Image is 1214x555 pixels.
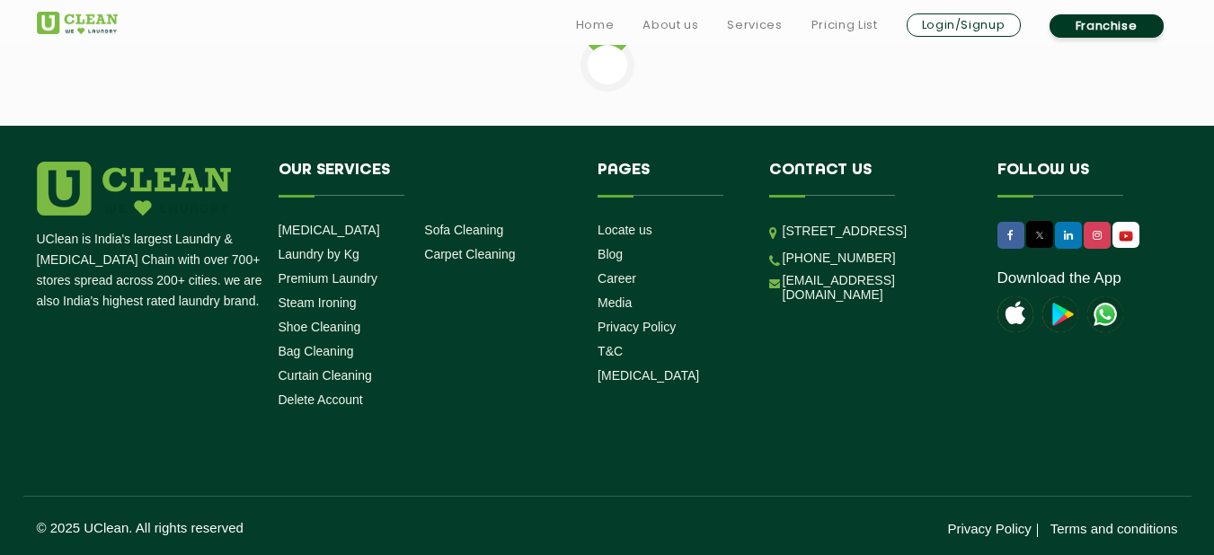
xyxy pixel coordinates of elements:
[279,223,380,237] a: [MEDICAL_DATA]
[598,295,632,310] a: Media
[1114,226,1138,245] img: UClean Laundry and Dry Cleaning
[1087,296,1123,332] img: UClean Laundry and Dry Cleaning
[279,368,372,383] a: Curtain Cleaning
[598,271,636,286] a: Career
[37,520,607,535] p: © 2025 UClean. All rights reserved
[907,13,1021,37] a: Login/Signup
[279,392,363,407] a: Delete Account
[279,320,361,334] a: Shoe Cleaning
[997,269,1121,287] a: Download the App
[769,162,970,196] h4: Contact us
[279,247,359,261] a: Laundry by Kg
[811,14,878,36] a: Pricing List
[37,12,118,34] img: UClean Laundry and Dry Cleaning
[598,320,676,334] a: Privacy Policy
[1050,521,1178,536] a: Terms and conditions
[279,295,357,310] a: Steam Ironing
[783,273,970,302] a: [EMAIL_ADDRESS][DOMAIN_NAME]
[783,221,970,242] p: [STREET_ADDRESS]
[598,368,699,383] a: [MEDICAL_DATA]
[424,247,515,261] a: Carpet Cleaning
[37,162,231,216] img: logo.png
[279,271,378,286] a: Premium Laundry
[576,14,615,36] a: Home
[947,521,1031,536] a: Privacy Policy
[424,223,503,237] a: Sofa Cleaning
[37,229,265,312] p: UClean is India's largest Laundry & [MEDICAL_DATA] Chain with over 700+ stores spread across 200+...
[1042,296,1078,332] img: playstoreicon.png
[598,344,623,358] a: T&C
[598,162,742,196] h4: Pages
[279,162,572,196] h4: Our Services
[997,162,1156,196] h4: Follow us
[727,14,782,36] a: Services
[598,223,652,237] a: Locate us
[642,14,698,36] a: About us
[279,344,354,358] a: Bag Cleaning
[598,247,623,261] a: Blog
[783,251,896,265] a: [PHONE_NUMBER]
[1050,14,1164,38] a: Franchise
[997,296,1033,332] img: apple-icon.png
